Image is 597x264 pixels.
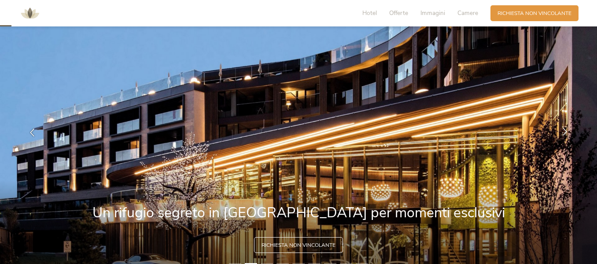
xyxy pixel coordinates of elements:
span: Offerte [389,9,408,17]
a: AMONTI & LUNARIS Wellnessresort [17,11,43,15]
span: Immagini [420,9,445,17]
span: Camere [457,9,478,17]
span: Richiesta non vincolante [262,242,335,249]
span: Richiesta non vincolante [497,10,571,17]
span: Hotel [362,9,377,17]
